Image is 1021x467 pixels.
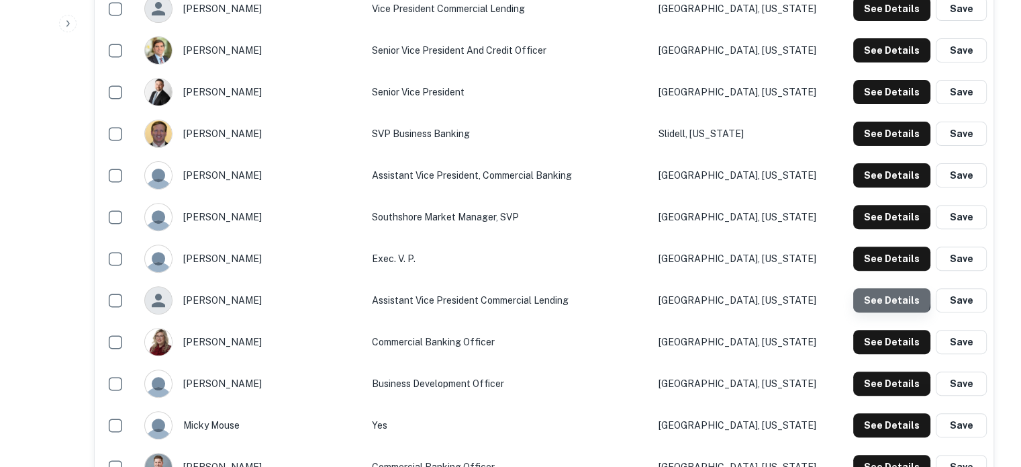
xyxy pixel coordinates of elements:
[144,161,358,189] div: [PERSON_NAME]
[365,321,652,363] td: Commercial Banking Officer
[365,30,652,71] td: Senior Vice President and Credit Officer
[936,205,987,229] button: Save
[365,280,652,321] td: Assistant Vice President Commercial Lending
[652,238,836,280] td: [GEOGRAPHIC_DATA], [US_STATE]
[365,238,652,280] td: Exec. V. P.
[853,205,930,229] button: See Details
[144,245,358,273] div: [PERSON_NAME]
[144,286,358,314] div: [PERSON_NAME]
[145,120,172,147] img: 1517016970247
[853,413,930,437] button: See Details
[853,38,930,62] button: See Details
[936,163,987,187] button: Save
[652,196,836,238] td: [GEOGRAPHIC_DATA], [US_STATE]
[144,78,358,106] div: [PERSON_NAME]
[365,196,652,238] td: Southshore Market Manager, SVP
[936,330,987,354] button: Save
[144,36,358,65] div: [PERSON_NAME]
[936,413,987,437] button: Save
[652,405,836,446] td: [GEOGRAPHIC_DATA], [US_STATE]
[652,113,836,155] td: Slidell, [US_STATE]
[936,122,987,146] button: Save
[853,372,930,396] button: See Details
[144,120,358,148] div: [PERSON_NAME]
[145,412,172,439] img: 9c8pery4andzj6ohjkjp54ma2
[936,247,987,271] button: Save
[145,162,172,189] img: 9c8pery4andzj6ohjkjp54ma2
[954,359,1021,424] iframe: Chat Widget
[652,155,836,196] td: [GEOGRAPHIC_DATA], [US_STATE]
[936,80,987,104] button: Save
[145,370,172,397] img: 9c8pery4andzj6ohjkjp54ma2
[936,38,987,62] button: Save
[145,37,172,64] img: 1516492412511
[853,122,930,146] button: See Details
[853,288,930,312] button: See Details
[652,321,836,363] td: [GEOGRAPHIC_DATA], [US_STATE]
[365,363,652,405] td: Business Development Officer
[652,280,836,321] td: [GEOGRAPHIC_DATA], [US_STATE]
[853,163,930,187] button: See Details
[144,411,358,439] div: micky mouse
[652,363,836,405] td: [GEOGRAPHIC_DATA], [US_STATE]
[144,370,358,398] div: [PERSON_NAME]
[652,30,836,71] td: [GEOGRAPHIC_DATA], [US_STATE]
[144,328,358,356] div: [PERSON_NAME]
[652,71,836,113] td: [GEOGRAPHIC_DATA], [US_STATE]
[936,372,987,396] button: Save
[145,204,172,230] img: 9c8pery4andzj6ohjkjp54ma2
[144,203,358,231] div: [PERSON_NAME]
[365,71,652,113] td: Senior Vice President
[145,329,172,355] img: 1674583967659
[145,79,172,105] img: 1701556723275
[853,247,930,271] button: See Details
[365,405,652,446] td: yes
[365,113,652,155] td: SVP Business Banking
[853,330,930,354] button: See Details
[145,245,172,272] img: 9c8pery4andzj6ohjkjp54ma2
[365,155,652,196] td: Assistant Vice President, Commercial Banking
[853,80,930,104] button: See Details
[936,288,987,312] button: Save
